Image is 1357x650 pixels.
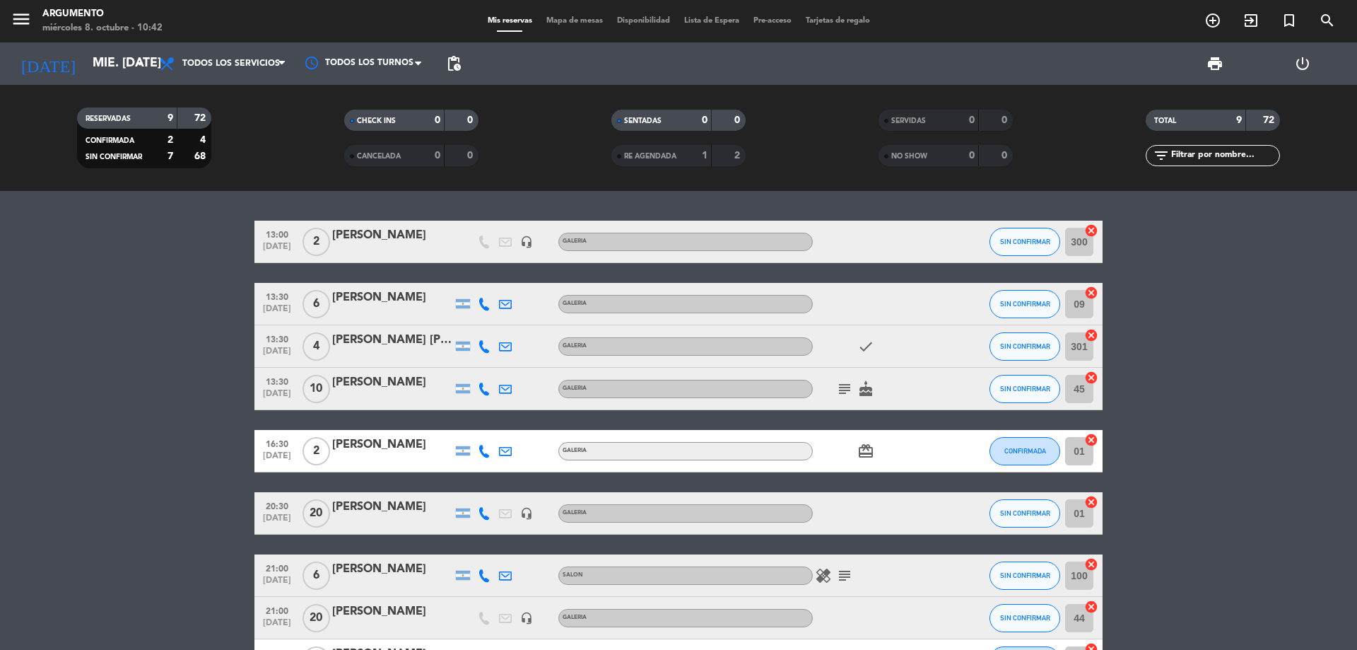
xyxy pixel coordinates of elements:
[563,301,587,306] span: GALERIA
[168,113,173,123] strong: 9
[1294,55,1311,72] i: power_settings_new
[194,151,208,161] strong: 68
[302,375,330,403] span: 10
[182,59,280,69] span: Todos los servicios
[259,451,295,468] span: [DATE]
[1084,224,1098,238] i: cancel
[1259,42,1346,85] div: LOG OUT
[1084,371,1098,385] i: cancel
[989,437,1060,465] button: CONFIRMADA
[1084,328,1098,342] i: cancel
[11,8,32,30] i: menu
[1004,447,1046,455] span: CONFIRMADA
[259,330,295,347] span: 13:30
[969,115,975,125] strong: 0
[1000,238,1050,245] span: SIN CONFIRMAR
[200,135,208,145] strong: 4
[332,226,452,245] div: [PERSON_NAME]
[989,604,1060,632] button: SIN CONFIRMAR
[332,331,452,349] div: [PERSON_NAME] [PERSON_NAME]
[11,8,32,35] button: menu
[989,332,1060,361] button: SIN CONFIRMAR
[563,385,587,391] span: GALERIA
[302,604,330,632] span: 20
[539,17,610,25] span: Mapa de mesas
[168,135,173,145] strong: 2
[734,151,743,161] strong: 2
[302,499,330,528] span: 20
[624,153,676,160] span: RE AGENDADA
[1000,571,1050,579] span: SIN CONFIRMAR
[86,153,142,161] span: SIN CONFIRMAR
[857,381,874,397] i: cake
[259,288,295,304] span: 13:30
[259,576,295,592] span: [DATE]
[131,55,148,72] i: arrow_drop_down
[332,289,452,307] div: [PERSON_NAME]
[610,17,677,25] span: Disponibilidad
[624,117,662,124] span: SENTADAS
[989,228,1060,256] button: SIN CONFIRMAR
[194,113,208,123] strong: 72
[302,332,330,361] span: 4
[799,17,877,25] span: Tarjetas de regalo
[1084,557,1098,571] i: cancel
[467,115,476,125] strong: 0
[677,17,746,25] span: Lista de Espera
[520,236,533,248] i: headset_mic
[1000,385,1050,393] span: SIN CONFIRMAR
[332,560,452,579] div: [PERSON_NAME]
[969,151,975,161] strong: 0
[302,437,330,465] span: 2
[357,153,401,160] span: CANCELADA
[259,389,295,405] span: [DATE]
[1084,433,1098,447] i: cancel
[836,381,853,397] i: subject
[1001,115,1010,125] strong: 0
[989,499,1060,528] button: SIN CONFIRMAR
[1236,115,1242,125] strong: 9
[332,498,452,516] div: [PERSON_NAME]
[259,242,295,258] span: [DATE]
[989,562,1060,590] button: SIN CONFIRMAR
[259,497,295,513] span: 20:30
[435,115,440,125] strong: 0
[86,137,134,144] span: CONFIRMADA
[563,238,587,244] span: GALERIA
[857,338,874,355] i: check
[1243,12,1259,29] i: exit_to_app
[481,17,539,25] span: Mis reservas
[259,435,295,451] span: 16:30
[702,151,707,161] strong: 1
[702,115,707,125] strong: 0
[1154,117,1176,124] span: TOTAL
[435,151,440,161] strong: 0
[332,603,452,621] div: [PERSON_NAME]
[563,572,583,578] span: SALON
[520,612,533,625] i: headset_mic
[1084,495,1098,509] i: cancel
[1206,55,1223,72] span: print
[467,151,476,161] strong: 0
[259,559,295,576] span: 21:00
[259,304,295,320] span: [DATE]
[1170,148,1279,163] input: Filtrar por nombre...
[563,448,587,453] span: GALERIA
[1001,151,1010,161] strong: 0
[1000,300,1050,308] span: SIN CONFIRMAR
[891,117,926,124] span: SERVIDAS
[168,151,173,161] strong: 7
[857,443,874,460] i: card_giftcard
[563,510,587,516] span: GALERIA
[259,347,295,363] span: [DATE]
[563,343,587,349] span: GALERIA
[815,567,832,584] i: healing
[989,375,1060,403] button: SIN CONFIRMAR
[86,115,131,122] span: RESERVADAS
[302,562,330,590] span: 6
[259,373,295,389] span: 13:30
[734,115,743,125] strong: 0
[259,226,295,242] span: 13:00
[746,17,799,25] span: Pre-acceso
[520,507,533,520] i: headset_mic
